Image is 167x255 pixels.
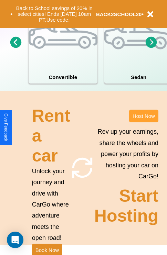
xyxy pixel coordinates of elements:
button: Back to School savings of 20% in select cities! Ends [DATE] 10am PT.Use code: [13,3,96,25]
button: Host Now [129,110,158,122]
p: Rev up your earnings, share the wheels and power your profits by hosting your car on CarGo! [94,126,158,182]
p: Unlock your journey and drive with CarGo where adventure meets the open road! [32,166,70,244]
div: Open Intercom Messenger [7,232,23,248]
b: BACK2SCHOOL20 [96,11,142,17]
div: Give Feedback [3,113,8,141]
h4: Convertible [29,71,97,84]
h2: Start Hosting [94,186,158,226]
h2: Rent a car [32,106,70,166]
